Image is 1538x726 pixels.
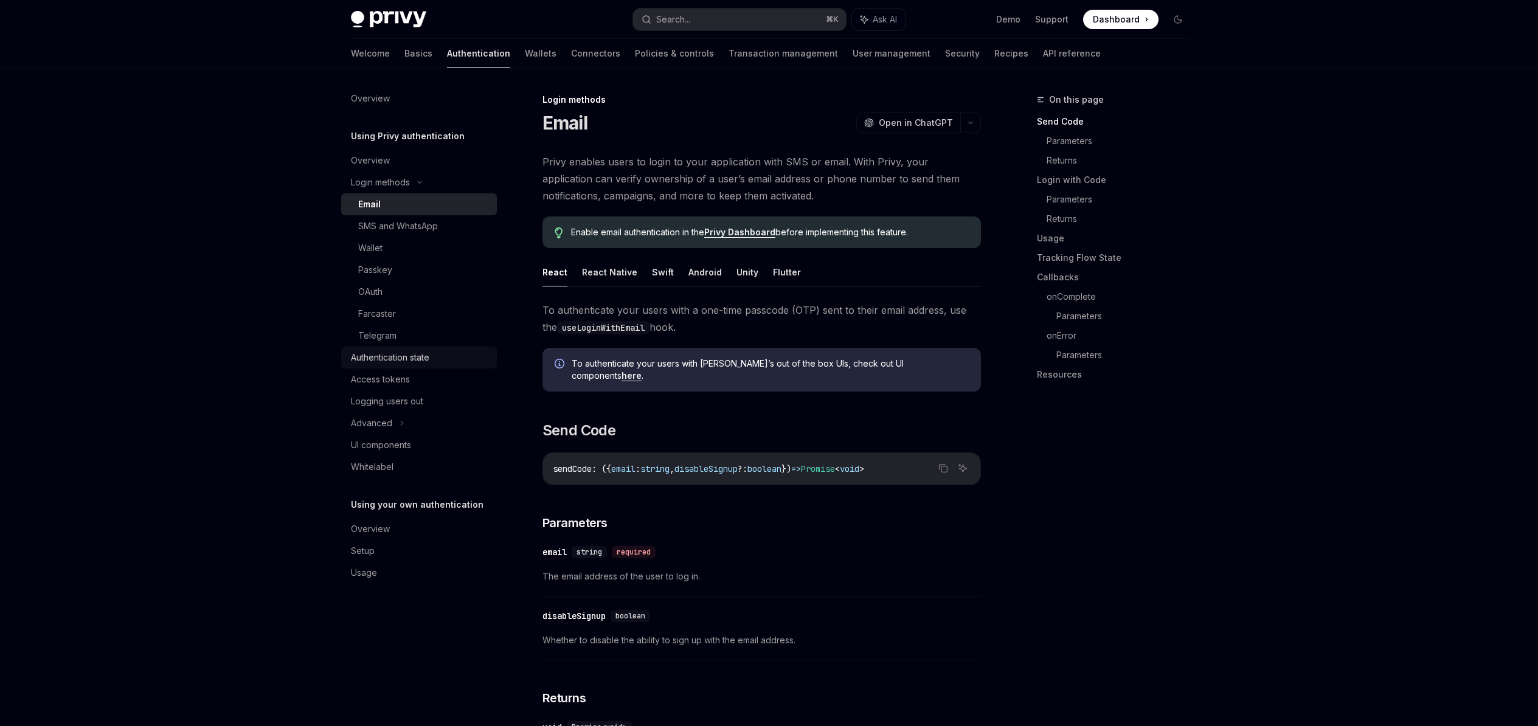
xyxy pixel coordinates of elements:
[736,258,758,286] button: Unity
[859,463,864,474] span: >
[615,611,645,621] span: boolean
[542,514,608,531] span: Parameters
[636,463,640,474] span: :
[358,285,383,299] div: OAuth
[1093,13,1140,26] span: Dashboard
[555,359,567,371] svg: Info
[341,259,497,281] a: Passkey
[1037,248,1197,268] a: Tracking Flow State
[341,281,497,303] a: OAuth
[640,463,670,474] span: string
[351,175,410,190] div: Login methods
[542,690,586,707] span: Returns
[738,463,747,474] span: ?:
[542,94,981,106] div: Login methods
[341,88,497,109] a: Overview
[1037,112,1197,131] a: Send Code
[351,394,423,409] div: Logging users out
[1047,151,1197,170] a: Returns
[622,370,642,381] a: here
[582,258,637,286] button: React Native
[358,306,396,321] div: Farcaster
[341,303,497,325] a: Farcaster
[341,347,497,368] a: Authentication state
[826,15,839,24] span: ⌘ K
[542,302,981,336] span: To authenticate your users with a one-time passcode (OTP) sent to their email address, use the hook.
[945,39,980,68] a: Security
[856,112,960,133] button: Open in ChatGPT
[351,460,393,474] div: Whitelabel
[635,39,714,68] a: Policies & controls
[341,390,497,412] a: Logging users out
[704,227,775,238] a: Privy Dashboard
[351,438,411,452] div: UI components
[447,39,510,68] a: Authentication
[1043,39,1101,68] a: API reference
[1047,326,1197,345] a: onError
[358,328,397,343] div: Telegram
[351,565,377,580] div: Usage
[358,263,392,277] div: Passkey
[935,460,951,476] button: Copy the contents from the code block
[1083,10,1159,29] a: Dashboard
[611,463,636,474] span: email
[341,193,497,215] a: Email
[633,9,846,30] button: Search...⌘K
[577,547,602,557] span: string
[656,12,690,27] div: Search...
[835,463,840,474] span: <
[351,522,390,536] div: Overview
[351,39,390,68] a: Welcome
[351,372,410,387] div: Access tokens
[1037,365,1197,384] a: Resources
[1056,306,1197,326] a: Parameters
[351,129,465,143] h5: Using Privy authentication
[670,463,674,474] span: ,
[571,39,620,68] a: Connectors
[994,39,1028,68] a: Recipes
[351,350,429,365] div: Authentication state
[341,456,497,478] a: Whitelabel
[1047,209,1197,229] a: Returns
[341,368,497,390] a: Access tokens
[1035,13,1069,26] a: Support
[542,421,616,440] span: Send Code
[351,91,390,106] div: Overview
[351,544,375,558] div: Setup
[542,610,606,622] div: disableSignup
[341,237,497,259] a: Wallet
[351,11,426,28] img: dark logo
[351,497,483,512] h5: Using your own authentication
[358,219,438,233] div: SMS and WhatsApp
[996,13,1020,26] a: Demo
[542,153,981,204] span: Privy enables users to login to your application with SMS or email. With Privy, your application ...
[358,197,381,212] div: Email
[747,463,781,474] span: boolean
[341,215,497,237] a: SMS and WhatsApp
[341,562,497,584] a: Usage
[674,463,738,474] span: disableSignup
[1037,170,1197,190] a: Login with Code
[873,13,897,26] span: Ask AI
[1047,131,1197,151] a: Parameters
[351,153,390,168] div: Overview
[1037,268,1197,287] a: Callbacks
[879,117,953,129] span: Open in ChatGPT
[652,258,674,286] button: Swift
[358,241,383,255] div: Wallet
[341,150,497,171] a: Overview
[1047,287,1197,306] a: onComplete
[542,112,587,134] h1: Email
[1056,345,1197,365] a: Parameters
[592,463,611,474] span: : ({
[1049,92,1104,107] span: On this page
[341,325,497,347] a: Telegram
[773,258,801,286] button: Flutter
[729,39,838,68] a: Transaction management
[341,434,497,456] a: UI components
[955,460,971,476] button: Ask AI
[557,321,649,334] code: useLoginWithEmail
[852,9,906,30] button: Ask AI
[853,39,930,68] a: User management
[351,416,392,430] div: Advanced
